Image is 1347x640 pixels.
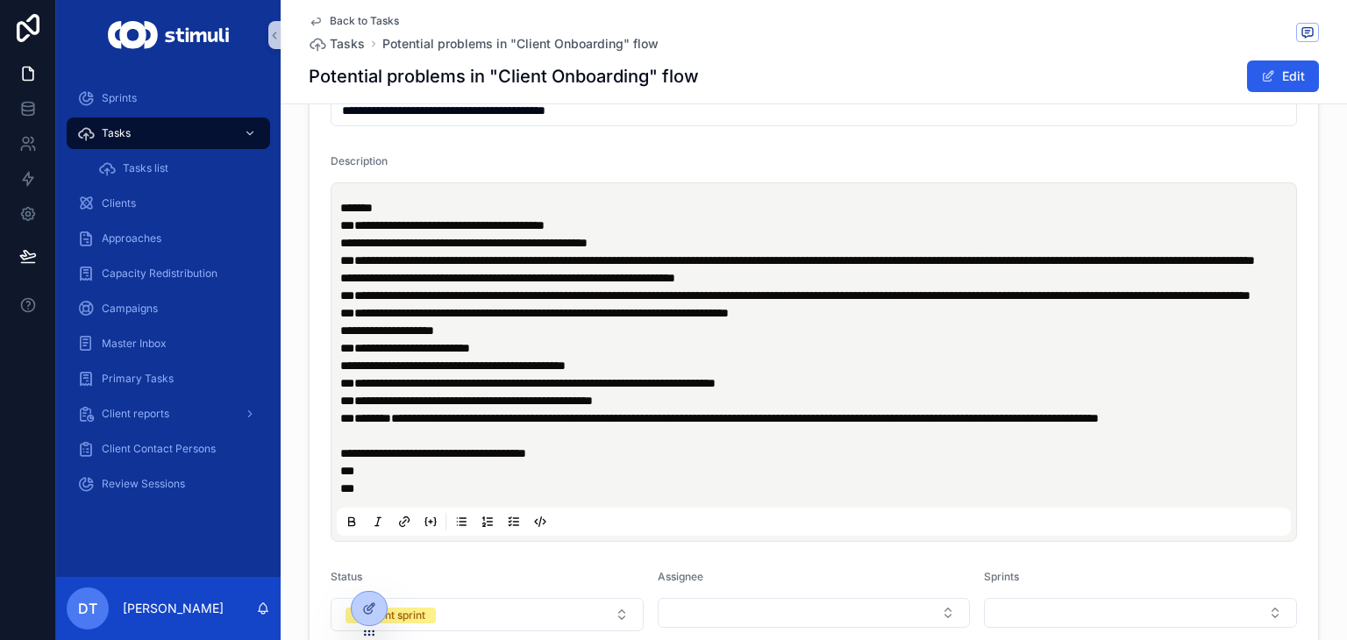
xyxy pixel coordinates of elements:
a: Tasks [67,117,270,149]
p: [PERSON_NAME] [123,600,224,617]
span: Assignee [658,570,703,583]
span: DT [78,598,97,619]
span: Approaches [102,231,161,245]
button: Edit [1247,60,1319,92]
a: Sprints [67,82,270,114]
span: Tasks list [123,161,168,175]
button: Select Button [658,598,971,628]
span: Review Sessions [102,477,185,491]
a: Client Contact Persons [67,433,270,465]
span: Client Contact Persons [102,442,216,456]
h1: Potential problems in "Client Onboarding" flow [309,64,699,89]
span: Tasks [102,126,131,140]
img: App logo [108,21,228,49]
a: Master Inbox [67,328,270,359]
a: Primary Tasks [67,363,270,395]
a: Capacity Redistribution [67,258,270,289]
a: Review Sessions [67,468,270,500]
span: Client reports [102,407,169,421]
span: Sprints [102,91,137,105]
span: Tasks [330,35,365,53]
span: Back to Tasks [330,14,399,28]
span: Sprints [984,570,1019,583]
a: Client reports [67,398,270,430]
span: Master Inbox [102,337,167,351]
button: Select Button [331,598,644,631]
span: Capacity Redistribution [102,267,217,281]
a: Tasks list [88,153,270,184]
a: Clients [67,188,270,219]
div: Current sprint [356,608,425,623]
span: Description [331,154,388,167]
span: Campaigns [102,302,158,316]
a: Approaches [67,223,270,254]
a: Campaigns [67,293,270,324]
a: Back to Tasks [309,14,399,28]
span: Clients [102,196,136,210]
button: Select Button [984,598,1297,628]
a: Tasks [309,35,365,53]
span: Primary Tasks [102,372,174,386]
a: Potential problems in "Client Onboarding" flow [382,35,659,53]
span: Status [331,570,362,583]
div: scrollable content [56,70,281,523]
